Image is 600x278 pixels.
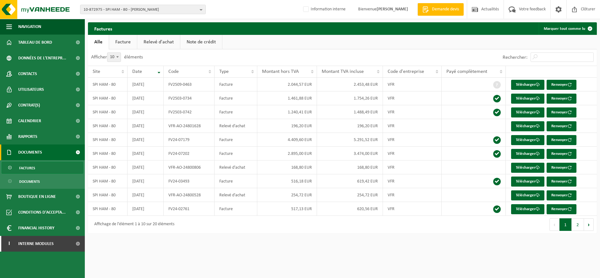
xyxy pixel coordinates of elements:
td: SPI HAM - 80 [88,202,128,216]
span: Financial History [18,220,54,236]
a: Télécharger [511,94,544,104]
span: Documents [19,176,40,188]
td: 2.895,00 EUR [257,147,317,161]
button: Next [584,218,594,231]
span: Site [93,69,100,74]
a: Relevé d'achat [137,35,180,49]
td: [DATE] [128,105,164,119]
td: VFR [383,91,442,105]
span: Payé complètement [446,69,487,74]
td: FV2509-0463 [164,78,215,91]
td: [DATE] [128,91,164,105]
button: 1 [559,218,572,231]
span: I [6,236,12,252]
span: 10 [107,52,121,62]
div: Affichage de l'élément 1 à 10 sur 20 éléments [91,219,174,230]
span: Code d'entreprise [388,69,424,74]
td: VFR [383,133,442,147]
td: SPI HAM - 80 [88,78,128,91]
button: Renvoyer [547,163,576,173]
td: Facture [215,133,257,147]
span: Code [168,69,179,74]
td: 196,20 EUR [257,119,317,133]
span: Montant hors TVA [262,69,299,74]
span: 10 [107,53,121,62]
td: Facture [215,105,257,119]
td: FV24-07179 [164,133,215,147]
button: 10-872975 - SPI HAM - 80 - [PERSON_NAME] [80,5,206,14]
td: 3.474,00 EUR [317,147,383,161]
td: 619,42 EUR [317,174,383,188]
a: Facture [109,35,137,49]
a: Télécharger [511,204,544,214]
button: Renvoyer [547,177,576,187]
td: 1.461,88 EUR [257,91,317,105]
td: FV24-03493 [164,174,215,188]
td: Facture [215,174,257,188]
span: Rapports [18,129,37,144]
td: FV2503-0742 [164,105,215,119]
span: Demande devis [430,6,461,13]
span: Date [132,69,142,74]
label: Rechercher: [503,55,527,60]
button: Marquer tout comme lu [539,22,596,35]
td: [DATE] [128,133,164,147]
td: Relevé d'achat [215,119,257,133]
a: Télécharger [511,177,544,187]
td: FV2503-0734 [164,91,215,105]
button: Renvoyer [547,80,576,90]
a: Télécharger [511,163,544,173]
td: Facture [215,202,257,216]
td: [DATE] [128,188,164,202]
a: Télécharger [511,135,544,145]
a: Télécharger [511,190,544,200]
a: Demande devis [417,3,464,16]
td: 168,80 EUR [257,161,317,174]
td: VFR [383,174,442,188]
td: VFR-AO-24800528 [164,188,215,202]
td: 196,20 EUR [317,119,383,133]
button: Renvoyer [547,149,576,159]
label: Afficher éléments [91,55,143,60]
td: [DATE] [128,174,164,188]
td: Facture [215,147,257,161]
button: Previous [549,218,559,231]
td: SPI HAM - 80 [88,188,128,202]
strong: [PERSON_NAME] [377,7,408,12]
span: Tableau de bord [18,35,52,50]
td: VFR [383,147,442,161]
td: 4.409,60 EUR [257,133,317,147]
td: FV24-07202 [164,147,215,161]
td: SPI HAM - 80 [88,91,128,105]
td: SPI HAM - 80 [88,105,128,119]
a: Télécharger [511,149,544,159]
span: Calendrier [18,113,41,129]
a: Factures [2,162,83,174]
button: Renvoyer [547,121,576,131]
td: 5.291,52 EUR [317,133,383,147]
td: 2.044,57 EUR [257,78,317,91]
td: 1.754,26 EUR [317,91,383,105]
a: Note de crédit [180,35,222,49]
td: SPI HAM - 80 [88,147,128,161]
td: SPI HAM - 80 [88,133,128,147]
td: 620,56 EUR [317,202,383,216]
span: Interne modules [18,236,54,252]
td: VFR [383,78,442,91]
button: Renvoyer [547,107,576,117]
td: SPI HAM - 80 [88,174,128,188]
td: VFR [383,105,442,119]
span: Montant TVA incluse [322,69,364,74]
td: VFR [383,119,442,133]
span: Factures [19,162,35,174]
a: Télécharger [511,121,544,131]
td: FV24-02761 [164,202,215,216]
a: Télécharger [511,107,544,117]
a: Alle [88,35,109,49]
span: Conditions d'accepta... [18,204,66,220]
td: Relevé d'achat [215,188,257,202]
a: Télécharger [511,80,544,90]
td: 1.488,49 EUR [317,105,383,119]
td: [DATE] [128,119,164,133]
button: Renvoyer [547,204,576,214]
